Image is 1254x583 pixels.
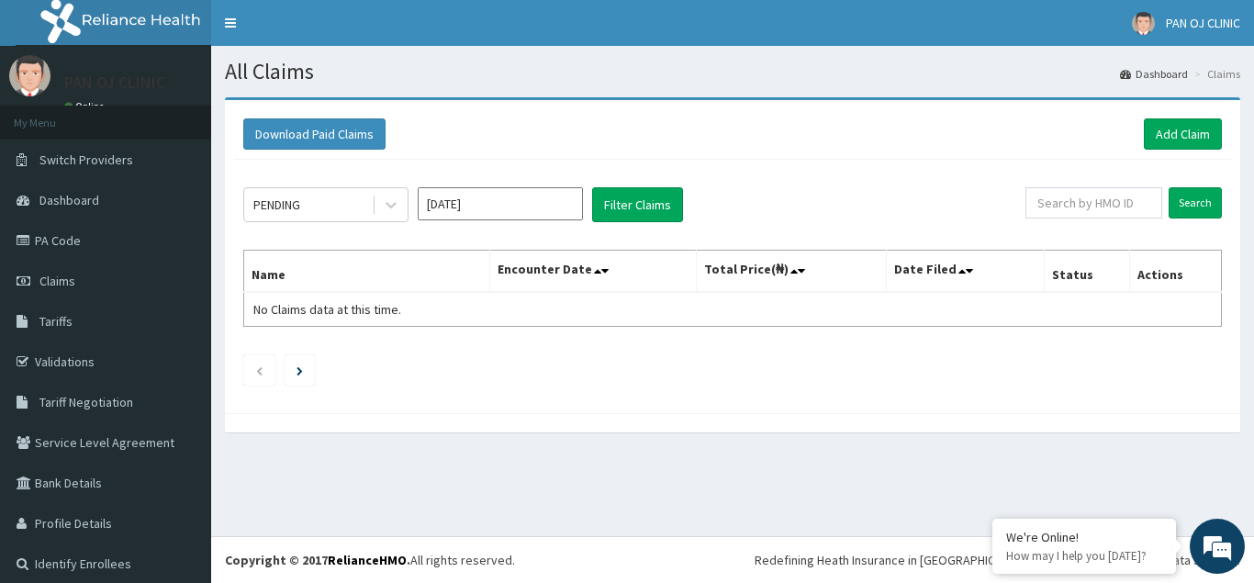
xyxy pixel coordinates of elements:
[1025,187,1162,219] input: Search by HMO ID
[39,192,99,208] span: Dashboard
[1169,187,1222,219] input: Search
[887,251,1045,293] th: Date Filed
[1045,251,1130,293] th: Status
[1166,15,1240,31] span: PAN OJ CLINIC
[1144,118,1222,150] a: Add Claim
[1120,66,1188,82] a: Dashboard
[9,55,50,96] img: User Image
[328,552,407,568] a: RelianceHMO
[253,301,401,318] span: No Claims data at this time.
[1006,548,1162,564] p: How may I help you today?
[297,362,303,378] a: Next page
[1006,529,1162,545] div: We're Online!
[225,552,410,568] strong: Copyright © 2017 .
[755,551,1240,569] div: Redefining Heath Insurance in [GEOGRAPHIC_DATA] using Telemedicine and Data Science!
[225,60,1240,84] h1: All Claims
[39,394,133,410] span: Tariff Negotiation
[64,100,108,113] a: Online
[1132,12,1155,35] img: User Image
[64,74,165,91] p: PAN OJ CLINIC
[1129,251,1221,293] th: Actions
[1190,66,1240,82] li: Claims
[244,251,490,293] th: Name
[211,536,1254,583] footer: All rights reserved.
[255,362,263,378] a: Previous page
[490,251,696,293] th: Encounter Date
[592,187,683,222] button: Filter Claims
[696,251,887,293] th: Total Price(₦)
[243,118,386,150] button: Download Paid Claims
[253,196,300,214] div: PENDING
[39,273,75,289] span: Claims
[39,313,73,330] span: Tariffs
[418,187,583,220] input: Select Month and Year
[39,151,133,168] span: Switch Providers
